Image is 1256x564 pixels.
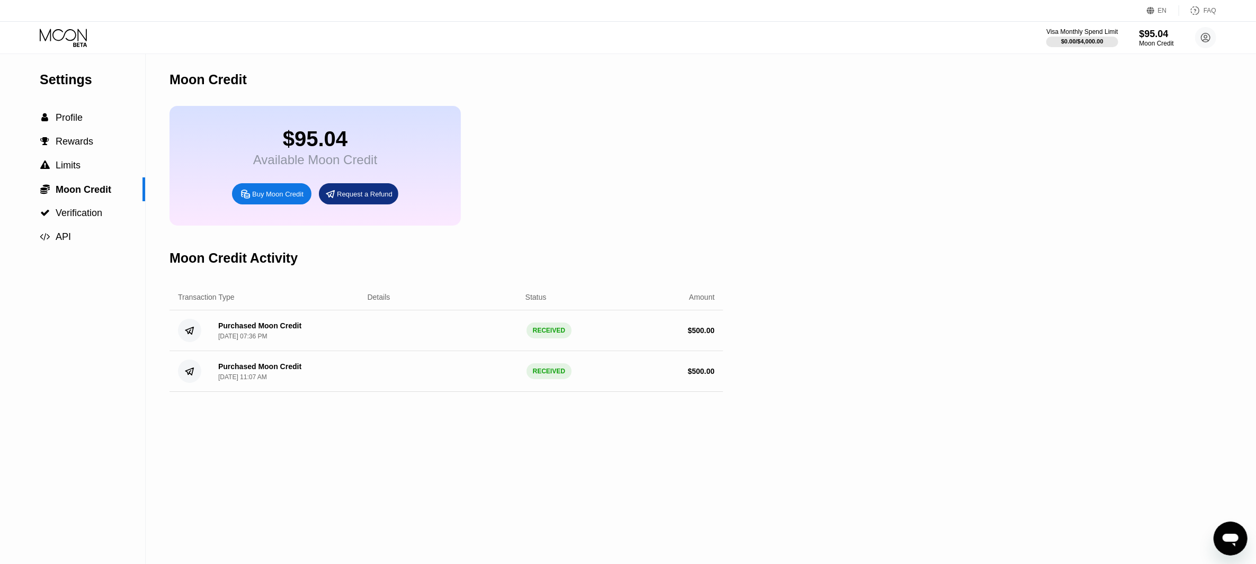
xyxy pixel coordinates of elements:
[1214,522,1248,556] iframe: Button to launch messaging window
[56,208,102,218] span: Verification
[40,184,50,194] span: 
[218,373,267,381] div: [DATE] 11:07 AM
[56,184,111,195] span: Moon Credit
[1158,7,1167,14] div: EN
[1139,29,1174,47] div: $95.04Moon Credit
[688,326,715,335] div: $ 500.00
[56,112,83,123] span: Profile
[56,136,93,147] span: Rewards
[40,113,50,122] div: 
[1147,5,1179,16] div: EN
[232,183,311,204] div: Buy Moon Credit
[41,137,50,146] span: 
[40,137,50,146] div: 
[1061,38,1103,44] div: $0.00 / $4,000.00
[252,190,304,199] div: Buy Moon Credit
[527,323,572,338] div: RECEIVED
[368,293,390,301] div: Details
[525,293,547,301] div: Status
[689,293,715,301] div: Amount
[218,362,301,371] div: Purchased Moon Credit
[319,183,398,204] div: Request a Refund
[40,208,50,218] span: 
[40,72,145,87] div: Settings
[218,321,301,330] div: Purchased Moon Credit
[1139,40,1174,47] div: Moon Credit
[1046,28,1118,35] div: Visa Monthly Spend Limit
[218,333,267,340] div: [DATE] 07:36 PM
[253,153,377,167] div: Available Moon Credit
[170,250,298,266] div: Moon Credit Activity
[170,72,247,87] div: Moon Credit
[1046,28,1118,47] div: Visa Monthly Spend Limit$0.00/$4,000.00
[337,190,393,199] div: Request a Refund
[253,127,377,151] div: $95.04
[40,232,50,241] span: 
[1179,5,1216,16] div: FAQ
[40,160,50,170] span: 
[1204,7,1216,14] div: FAQ
[527,363,572,379] div: RECEIVED
[1139,29,1174,40] div: $95.04
[688,367,715,375] div: $ 500.00
[42,113,49,122] span: 
[56,160,81,171] span: Limits
[56,231,71,242] span: API
[178,293,235,301] div: Transaction Type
